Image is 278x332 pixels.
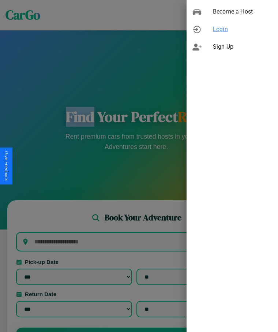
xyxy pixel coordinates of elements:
[187,3,278,20] div: Become a Host
[213,7,272,16] span: Become a Host
[187,20,278,38] div: Login
[4,151,9,181] div: Give Feedback
[213,25,272,34] span: Login
[187,38,278,56] div: Sign Up
[213,42,272,51] span: Sign Up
